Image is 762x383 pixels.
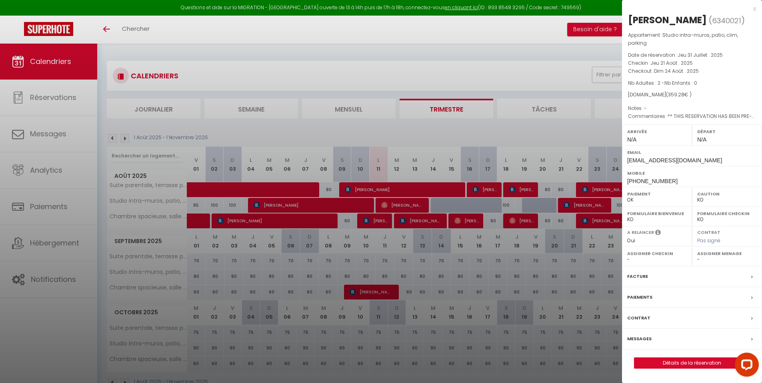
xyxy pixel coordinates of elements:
span: Pas signé [697,237,720,244]
span: [EMAIL_ADDRESS][DOMAIN_NAME] [627,157,722,164]
label: Assigner Menage [697,249,757,257]
label: Messages [627,335,652,343]
span: Nb Adultes : 2 - [628,80,697,86]
label: Caution [697,190,757,198]
span: ( € ) [666,91,692,98]
label: Paiement [627,190,687,198]
label: Formulaire Checkin [697,209,757,217]
label: Formulaire Bienvenue [627,209,687,217]
label: Paiements [627,293,652,301]
label: Arrivée [627,128,687,136]
div: [DOMAIN_NAME] [628,91,756,99]
a: Détails de la réservation [634,358,750,368]
p: Notes : [628,104,756,112]
label: A relancer [627,229,654,236]
div: x [622,4,756,14]
label: Assigner Checkin [627,249,687,257]
label: Contrat [697,229,720,234]
span: Jeu 21 Août . 2025 [650,60,693,66]
span: Nb Enfants : 0 [664,80,697,86]
p: Commentaires : [628,112,756,120]
label: Mobile [627,169,757,177]
label: Contrat [627,314,650,322]
span: ( ) [709,15,745,26]
p: Date de réservation : [628,51,756,59]
span: [PHONE_NUMBER] [627,178,678,184]
span: - [644,105,647,112]
span: Studio intra-muros, patio, clim, parking [628,32,738,46]
span: Dim 24 Août . 2025 [654,68,699,74]
iframe: LiveChat chat widget [728,349,762,383]
p: Checkout : [628,67,756,75]
i: Sélectionner OUI si vous souhaiter envoyer les séquences de messages post-checkout [655,229,661,238]
p: Checkin : [628,59,756,67]
span: 359.28 [668,91,684,98]
p: Appartement : [628,31,756,47]
button: Détails de la réservation [634,357,750,369]
label: Email [627,148,757,156]
div: [PERSON_NAME] [628,14,707,26]
span: N/A [697,136,706,143]
label: Facture [627,272,648,281]
span: 6340021 [712,16,741,26]
span: Jeu 31 Juillet . 2025 [678,52,723,58]
label: Départ [697,128,757,136]
span: N/A [627,136,636,143]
